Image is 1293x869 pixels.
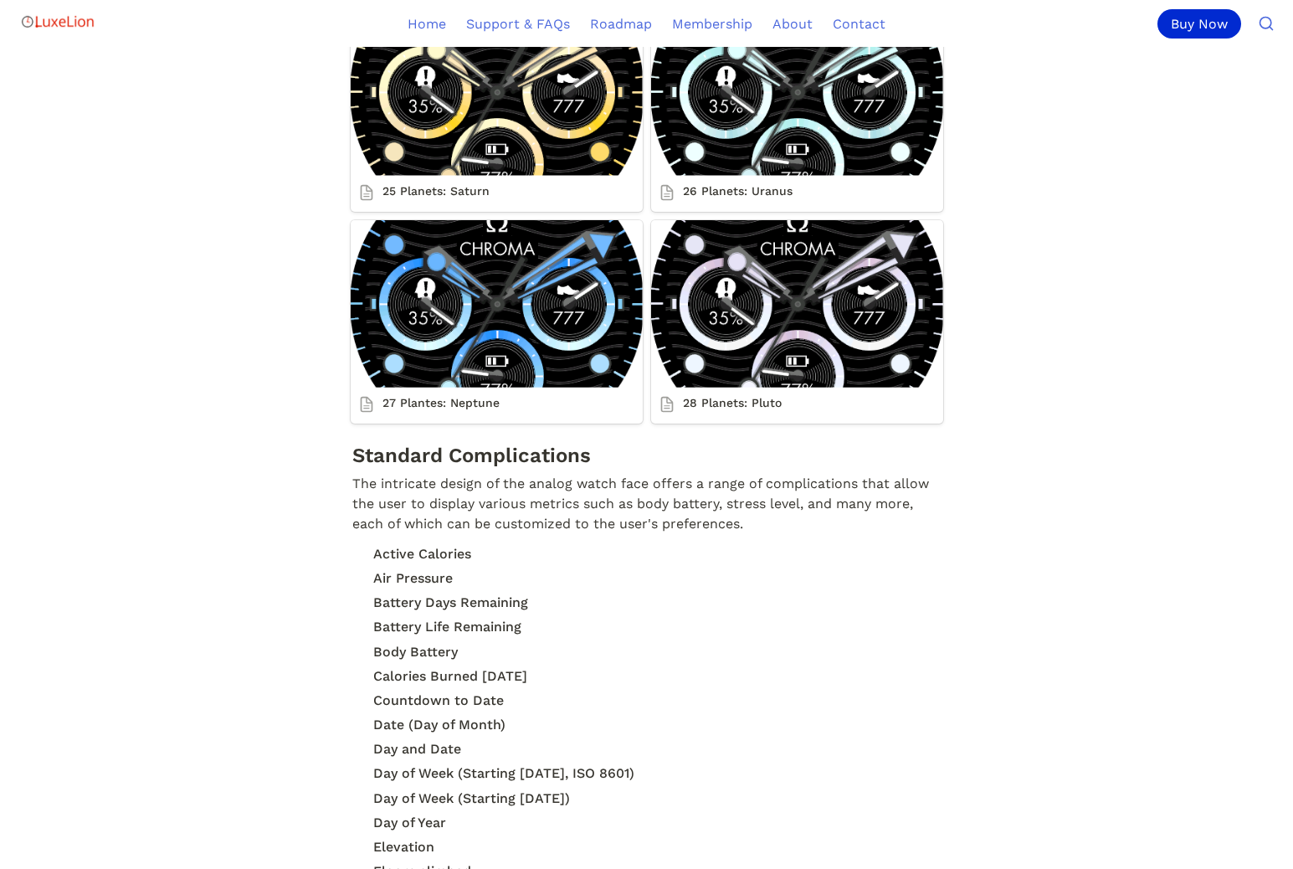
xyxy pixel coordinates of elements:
a: 27 Plantes: Neptune [351,220,643,424]
a: 26 Planets: Uranus [651,8,943,212]
p: The intricate design of the analog watch face offers a range of complications that allow the user... [351,471,943,537]
h2: Standard Complications [351,440,943,471]
a: 28 Planets: Pluto [651,220,943,424]
a: Buy Now [1157,9,1248,39]
a: 25 Planets: Saturn [351,8,643,212]
div: Buy Now [1157,9,1241,39]
img: Logo [20,5,95,39]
